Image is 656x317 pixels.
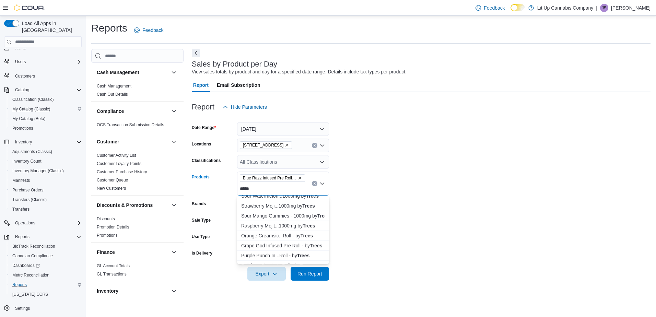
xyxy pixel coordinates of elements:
button: Settings [1,303,84,313]
a: Transfers [10,205,32,213]
button: Purchase Orders [7,185,84,195]
span: Load All Apps in [GEOGRAPHIC_DATA] [19,20,82,34]
span: Feedback [484,4,505,11]
span: Canadian Compliance [12,253,53,259]
button: Inventory Manager (Classic) [7,166,84,176]
button: Promotions [7,124,84,133]
button: Finance [170,248,178,256]
span: Promotions [10,124,82,132]
span: BioTrack Reconciliation [10,242,82,250]
span: My Catalog (Classic) [12,106,50,112]
h3: Inventory [97,287,118,294]
button: My Catalog (Classic) [7,104,84,114]
span: Export [251,267,282,281]
button: Reports [12,233,32,241]
button: Users [1,57,84,67]
span: Customers [15,73,35,79]
button: Reports [1,232,84,242]
button: Customer [170,138,178,146]
span: Customer Loyalty Points [97,161,141,166]
a: Inventory Manager (Classic) [10,167,67,175]
span: Reports [12,233,82,241]
a: Customer Purchase History [97,169,147,174]
a: OCS Transaction Submission Details [97,122,164,127]
strong: Trees [306,193,319,199]
div: View sales totals by product and day for a specified date range. Details include tax types per pr... [192,68,407,75]
strong: Trees [310,243,323,248]
button: Inventory [12,138,35,146]
span: Inventory Manager (Classic) [10,167,82,175]
a: My Catalog (Classic) [10,105,53,113]
button: Transfers (Classic) [7,195,84,204]
span: Customers [12,71,82,80]
button: Cash Management [170,68,178,77]
button: Inventory [97,287,168,294]
span: Cash Management [97,83,131,89]
span: Inventory Manager (Classic) [12,168,64,174]
button: Purple Punch Infused Pre Roll - by Trees [237,251,329,261]
span: Transfers [12,207,30,212]
span: Purchase Orders [12,187,44,193]
span: Operations [15,220,35,226]
h3: Cash Management [97,69,139,76]
span: My Catalog (Classic) [10,105,82,113]
span: Blue Razz Infused Pre Roll - by Trees [240,174,305,182]
span: Canadian Compliance [10,252,82,260]
span: GL Account Totals [97,263,130,269]
label: Brands [192,201,206,207]
input: Dark Mode [511,4,525,11]
h3: Compliance [97,108,124,115]
span: JS [602,4,607,12]
span: Hide Parameters [231,104,267,110]
label: Classifications [192,158,221,163]
span: 1289 W Broadway [240,141,292,149]
button: Canadian Compliance [7,251,84,261]
button: Transfers [7,204,84,214]
button: Operations [12,219,38,227]
button: Next [192,49,200,57]
a: Classification (Classic) [10,95,57,104]
div: Raspberry Mojit...1000mg by [241,222,325,229]
span: Reports [10,281,82,289]
button: Users [12,58,28,66]
span: Settings [15,306,30,311]
button: Run Report [291,267,329,281]
span: [STREET_ADDRESS] [243,142,284,149]
h3: Customer [97,138,119,145]
div: Orange Creamsic...Roll - by [241,232,325,239]
button: Sour Watermelon Gummies - 1000mg by Trees [237,191,329,201]
p: | [596,4,597,12]
button: BioTrack Reconciliation [7,242,84,251]
strong: Trees [317,213,330,219]
button: Close list of options [319,181,325,186]
div: Jessica Smith [600,4,608,12]
span: My Catalog (Beta) [12,116,46,121]
span: Transfers (Classic) [12,197,47,202]
span: Transfers (Classic) [10,196,82,204]
button: Strawberry Mojito Gummies - 1000mg by Trees [237,201,329,211]
a: My Catalog (Beta) [10,115,48,123]
strong: Trees [302,203,315,209]
a: Dashboards [7,261,84,270]
h3: Finance [97,249,115,256]
div: Discounts & Promotions [91,215,184,242]
span: Manifests [12,178,30,183]
strong: Trees [303,223,315,228]
div: Compliance [91,121,184,132]
button: Inventory [170,287,178,295]
span: Email Subscription [217,78,260,92]
a: Cash Out Details [97,92,128,97]
span: Inventory [15,139,32,145]
span: Blue Razz Infused Pre Roll - by Trees [243,175,296,181]
a: Feedback [131,23,166,37]
strong: Trees [300,263,312,268]
span: Report [193,78,209,92]
button: Discounts & Promotions [170,201,178,209]
button: Clear input [312,181,317,186]
span: Customer Queue [97,177,128,183]
span: BioTrack Reconciliation [12,244,55,249]
a: Customer Queue [97,178,128,183]
p: Lit Up Cannabis Company [537,4,593,12]
label: Products [192,174,210,180]
span: Inventory [12,138,82,146]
